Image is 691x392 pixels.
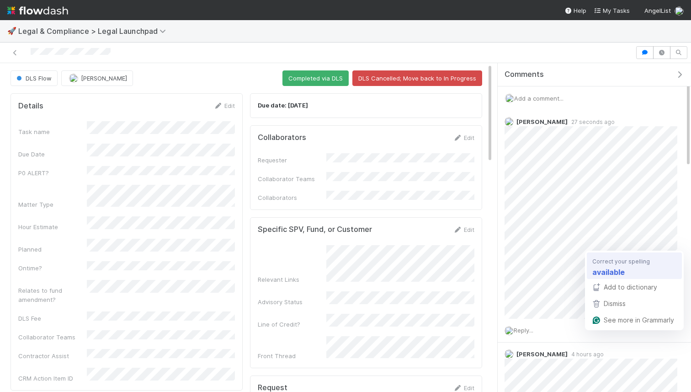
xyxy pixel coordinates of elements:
[18,263,87,273] div: Ontime?
[18,245,87,254] div: Planned
[18,127,87,136] div: Task name
[594,7,630,14] span: My Tasks
[18,351,87,360] div: Contractor Assist
[514,327,533,334] span: Reply...
[514,95,563,102] span: Add a comment...
[258,275,326,284] div: Relevant Links
[644,7,671,14] span: AngelList
[594,6,630,15] a: My Tasks
[258,102,308,109] strong: Due date: [DATE]
[675,6,684,16] img: avatar_0a9e60f7-03da-485c-bb15-a40c44fcec20.png
[505,94,514,103] img: avatar_0a9e60f7-03da-485c-bb15-a40c44fcec20.png
[352,70,482,86] button: DLS Cancelled; Move back to In Progress
[7,3,68,18] img: logo-inverted-e16ddd16eac7371096b0.svg
[516,118,568,125] span: [PERSON_NAME]
[564,6,586,15] div: Help
[258,156,326,165] div: Requester
[453,134,474,141] a: Edit
[516,350,568,358] span: [PERSON_NAME]
[258,320,326,329] div: Line of Credit?
[568,351,604,358] span: 4 hours ago
[18,150,87,159] div: Due Date
[258,351,326,360] div: Front Thread
[258,225,372,234] h5: Specific SPV, Fund, or Customer
[505,326,514,335] img: avatar_0a9e60f7-03da-485c-bb15-a40c44fcec20.png
[18,168,87,177] div: P0 ALERT?
[568,118,615,125] span: 27 seconds ago
[453,226,474,233] a: Edit
[11,70,58,86] button: DLS Flow
[258,174,326,183] div: Collaborator Teams
[505,70,544,79] span: Comments
[18,333,87,342] div: Collaborator Teams
[15,75,52,82] span: DLS Flow
[18,314,87,323] div: DLS Fee
[505,349,514,359] img: avatar_0a9e60f7-03da-485c-bb15-a40c44fcec20.png
[18,200,87,209] div: Matter Type
[18,27,170,36] span: Legal & Compliance > Legal Launchpad
[282,70,349,86] button: Completed via DLS
[7,27,16,35] span: 🚀
[505,117,514,126] img: avatar_0a9e60f7-03da-485c-bb15-a40c44fcec20.png
[18,286,87,304] div: Relates to fund amendment?
[258,133,306,142] h5: Collaborators
[18,374,87,383] div: CRM Action Item ID
[213,102,235,109] a: Edit
[18,102,43,111] h5: Details
[258,297,326,306] div: Advisory Status
[18,222,87,231] div: Hour Estimate
[258,193,326,202] div: Collaborators
[453,384,474,392] a: Edit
